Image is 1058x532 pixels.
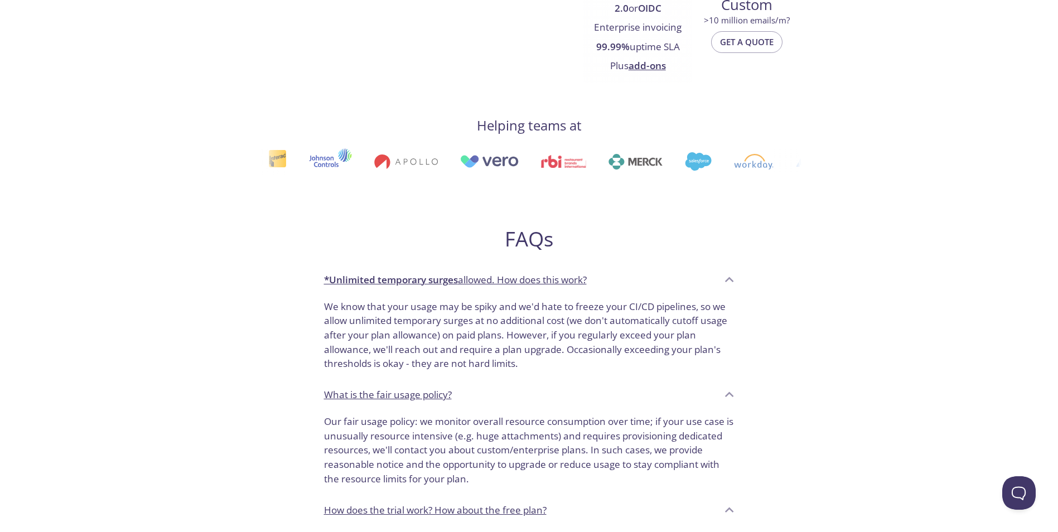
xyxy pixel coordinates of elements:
[315,295,743,380] div: *Unlimited temporary surgesallowed. How does this work?
[629,59,666,72] a: add-ons
[324,273,587,287] p: allowed. How does this work?
[315,265,743,295] div: *Unlimited temporary surgesallowed. How does this work?
[324,299,735,371] p: We know that your usage may be spiky and we'd hate to freeze your CI/CD pipelines, so we allow un...
[324,273,458,286] strong: *Unlimited temporary surges
[704,14,790,26] span: > 10 million emails/m?
[711,31,782,52] button: Get a quote
[460,155,519,168] img: vero
[596,40,630,53] strong: 99.99%
[685,152,712,171] img: salesforce
[720,35,774,49] span: Get a quote
[592,18,684,37] li: Enterprise invoicing
[734,154,774,170] img: workday
[608,154,663,170] img: merck
[324,503,547,518] p: How does the trial work? How about the free plan?
[541,155,586,168] img: rbi
[1002,476,1036,510] iframe: Help Scout Beacon - Open
[309,148,352,175] img: johnsoncontrols
[638,2,661,14] strong: OIDC
[592,38,684,57] li: uptime SLA
[477,117,582,134] h4: Helping teams at
[315,226,743,252] h2: FAQs
[315,495,743,525] div: How does the trial work? How about the free plan?
[374,154,438,170] img: apollo
[315,380,743,410] div: What is the fair usage policy?
[324,388,452,402] p: What is the fair usage policy?
[315,410,743,495] div: *Unlimited temporary surgesallowed. How does this work?
[324,414,735,486] p: Our fair usage policy: we monitor overall resource consumption over time; if your use case is unu...
[592,57,684,76] li: Plus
